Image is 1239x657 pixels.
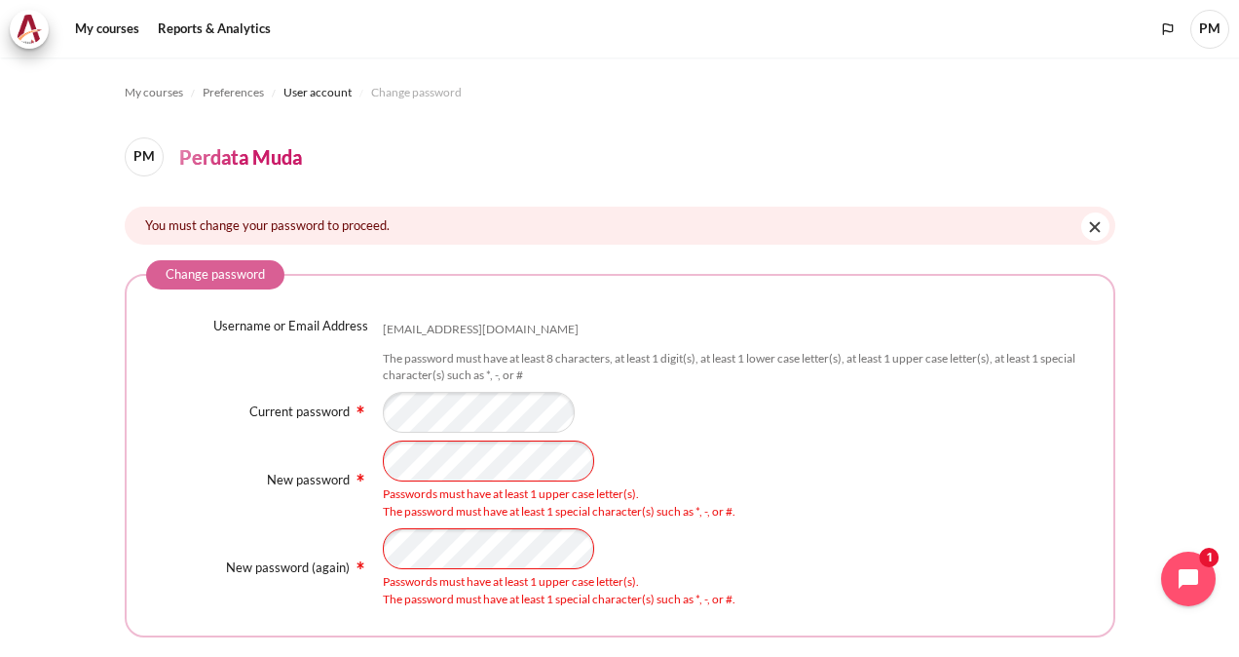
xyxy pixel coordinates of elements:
label: Username or Email Address [213,317,368,336]
div: The password must have at least 8 characters, at least 1 digit(s), at least 1 lower case letter(s... [383,351,1094,384]
legend: Change password [146,260,284,290]
span: Change password [371,84,462,101]
span: Required [353,558,368,569]
div: The password must have at least 1 special character(s) such as *, -, or #. [383,503,1094,521]
img: Required [353,402,368,417]
div: You must change your password to proceed. [125,207,1115,245]
img: Required [353,470,368,485]
div: Passwords must have at least 1 upper case letter(s). [383,485,1094,503]
a: Change password [371,81,462,104]
a: My courses [125,81,183,104]
span: PM [125,137,164,176]
a: Preferences [203,81,264,104]
span: PM [1190,10,1229,49]
a: User menu [1190,10,1229,49]
span: User account [283,84,352,101]
div: [EMAIL_ADDRESS][DOMAIN_NAME] [383,322,579,338]
label: New password [267,472,350,487]
nav: Navigation bar [125,77,1115,108]
span: My courses [125,84,183,101]
span: Required [353,470,368,482]
img: Required [353,558,368,573]
label: Current password [249,404,350,419]
a: PM [125,137,171,176]
h4: Perdata Muda [179,142,302,172]
a: Architeck Architeck [10,10,58,49]
label: New password (again) [226,560,350,575]
a: My courses [68,10,146,49]
a: Reports & Analytics [151,10,278,49]
div: Passwords must have at least 1 upper case letter(s). [383,573,1094,591]
img: Architeck [16,15,43,44]
span: Preferences [203,84,264,101]
button: Languages [1153,15,1183,44]
span: Required [353,402,368,413]
div: The password must have at least 1 special character(s) such as *, -, or #. [383,591,1094,608]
